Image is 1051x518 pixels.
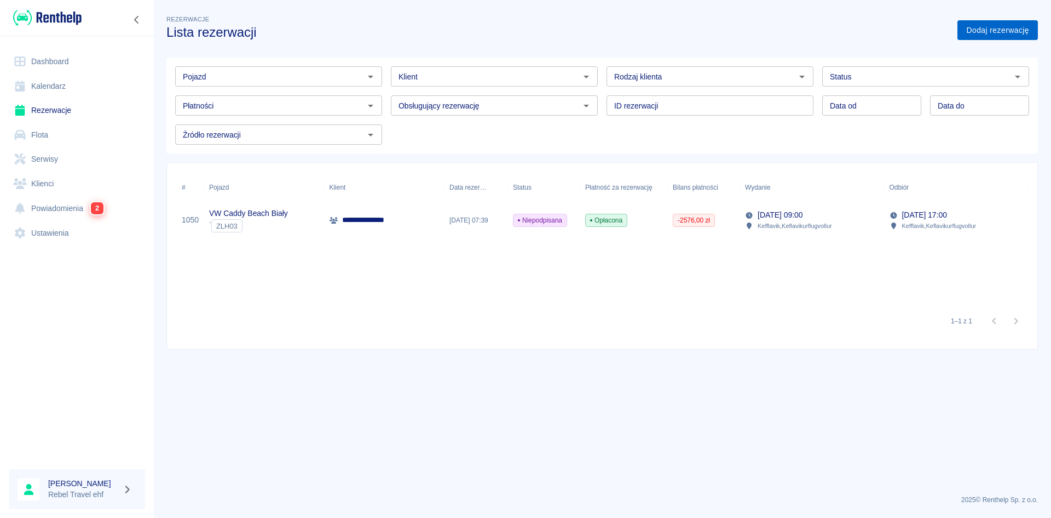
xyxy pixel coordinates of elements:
[212,222,242,230] span: ZLH03
[9,147,145,172] a: Serwisy
[166,25,949,40] h3: Lista rezerwacji
[209,208,288,219] p: VW Caddy Beach Biały
[580,172,667,203] div: Płatność za rezerwację
[9,196,145,221] a: Powiadomienia2
[794,69,810,84] button: Otwórz
[9,172,145,196] a: Klienci
[586,215,627,225] span: Opłacona
[890,172,909,203] div: Odbiór
[1010,69,1025,84] button: Otwórz
[330,172,346,203] div: Klient
[667,172,740,203] div: Bilans płatności
[9,123,145,147] a: Flota
[363,127,378,143] button: Otwórz
[9,74,145,99] a: Kalendarz
[758,221,832,231] p: Kefflavik , Keflavikurflugvollur
[884,172,1028,203] div: Odbiór
[166,16,209,22] span: Rezerwacje
[48,489,118,500] p: Rebel Travel ehf
[758,209,802,221] p: [DATE] 09:00
[449,172,487,203] div: Data rezerwacji
[957,20,1038,41] a: Dodaj rezerwację
[513,172,532,203] div: Status
[745,172,770,203] div: Wydanie
[363,69,378,84] button: Otwórz
[585,172,652,203] div: Płatność za rezerwację
[176,172,204,203] div: #
[166,495,1038,505] p: 2025 © Renthelp Sp. z o.o.
[324,172,444,203] div: Klient
[129,13,145,27] button: Zwiń nawigację
[951,316,972,326] p: 1–1 z 1
[579,69,594,84] button: Otwórz
[930,95,1029,116] input: DD.MM.YYYY
[513,215,567,225] span: Niepodpisana
[182,172,186,203] div: #
[204,172,324,203] div: Pojazd
[13,9,82,27] img: Renthelp logo
[9,9,82,27] a: Renthelp logo
[487,180,502,195] button: Sort
[909,180,924,195] button: Sort
[673,172,718,203] div: Bilans płatności
[9,221,145,246] a: Ustawienia
[9,98,145,123] a: Rezerwacje
[902,221,977,231] p: Kefflavik , Keflavikurflugvollur
[444,203,507,238] div: [DATE] 07:39
[770,180,786,195] button: Sort
[579,98,594,113] button: Otwórz
[209,172,229,203] div: Pojazd
[444,172,507,203] div: Data rezerwacji
[673,215,714,225] span: -2576,00 zł
[209,219,288,232] div: `
[48,478,118,489] h6: [PERSON_NAME]
[91,202,103,214] span: 2
[740,172,883,203] div: Wydanie
[507,172,580,203] div: Status
[822,95,921,116] input: DD.MM.YYYY
[363,98,378,113] button: Otwórz
[9,49,145,74] a: Dashboard
[902,209,947,221] p: [DATE] 17:00
[182,214,199,226] a: 1050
